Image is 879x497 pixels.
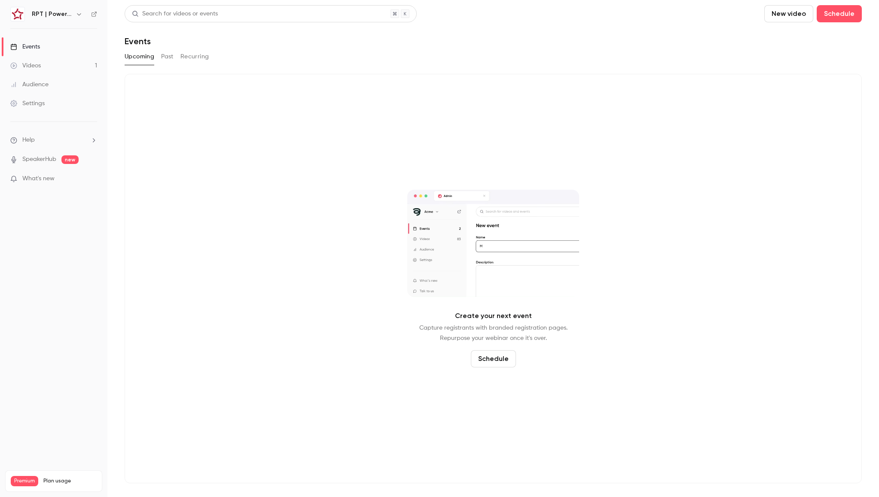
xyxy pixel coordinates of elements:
button: Schedule [817,5,862,22]
h6: RPT | Powered by Hubexo [32,10,72,18]
div: Search for videos or events [132,9,218,18]
button: Schedule [471,350,516,367]
span: Premium [11,476,38,486]
button: Upcoming [125,50,154,64]
li: help-dropdown-opener [10,136,97,145]
div: Videos [10,61,41,70]
h1: Events [125,36,151,46]
a: SpeakerHub [22,155,56,164]
div: Events [10,42,40,51]
img: RPT | Powered by Hubexo [11,7,24,21]
span: Plan usage [43,478,97,485]
span: What's new [22,174,55,183]
p: Capture registrants with branded registration pages. Repurpose your webinar once it's over. [419,323,568,343]
button: Past [161,50,174,64]
span: new [61,155,79,164]
button: New video [764,5,813,22]
p: Create your next event [455,311,532,321]
div: Audience [10,80,49,89]
span: Help [22,136,35,145]
button: Recurring [180,50,209,64]
div: Settings [10,99,45,108]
